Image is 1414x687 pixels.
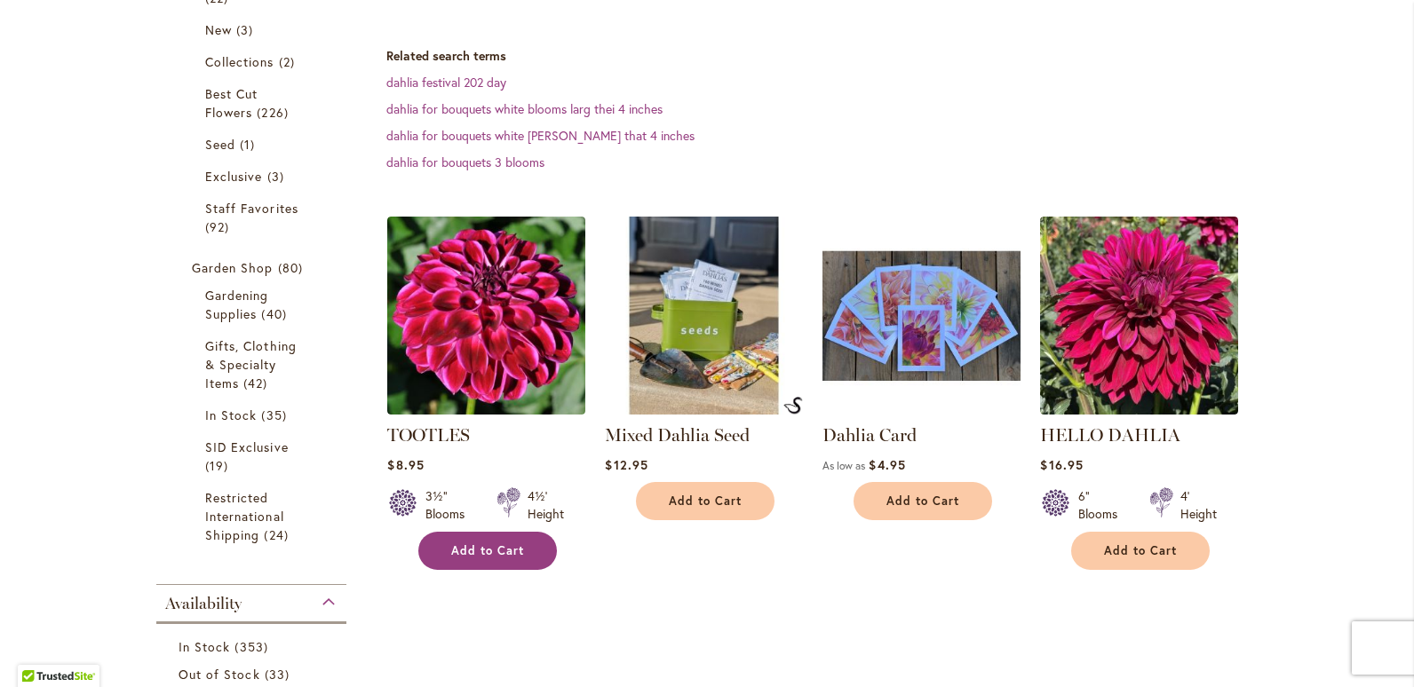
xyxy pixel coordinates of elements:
[205,136,235,153] span: Seed
[236,20,258,39] span: 3
[205,337,297,391] span: Gifts, Clothing & Specialty Items
[205,200,298,217] span: Staff Favorites
[234,637,272,656] span: 353
[822,424,917,446] a: Dahlia Card
[387,424,470,446] a: TOOTLES
[205,167,302,186] a: Exclusive
[205,336,302,392] a: Gifts, Clothing &amp; Specialty Items
[205,168,262,185] span: Exclusive
[386,47,1275,65] dt: Related search terms
[605,217,803,415] img: Mixed Dahlia Seed
[205,20,302,39] a: New
[179,638,230,655] span: In Stock
[822,217,1021,415] img: Group shot of Dahlia Cards
[192,258,315,277] a: Garden Shop
[279,52,299,71] span: 2
[1180,487,1217,523] div: 4' Height
[1104,543,1177,558] span: Add to Cart
[13,624,63,674] iframe: Launch Accessibility Center
[1040,401,1238,418] a: Hello Dahlia
[205,407,257,423] span: In Stock
[192,259,274,276] span: Garden Shop
[869,456,905,473] span: $4.95
[528,487,564,523] div: 4½' Height
[205,135,302,154] a: Seed
[1040,424,1180,446] a: HELLO DAHLIA
[1078,487,1128,523] div: 6" Blooms
[783,397,803,415] img: Mixed Dahlia Seed
[669,494,742,509] span: Add to Cart
[205,287,268,322] span: Gardening Supplies
[605,456,647,473] span: $12.95
[418,532,557,570] button: Add to Cart
[261,406,290,424] span: 35
[1071,532,1210,570] button: Add to Cart
[1040,217,1238,415] img: Hello Dahlia
[179,665,329,683] a: Out of Stock 33
[387,217,585,415] img: Tootles
[387,401,585,418] a: Tootles
[205,286,302,323] a: Gardening Supplies
[822,401,1021,418] a: Group shot of Dahlia Cards
[261,304,290,323] span: 40
[265,665,294,683] span: 33
[205,85,258,121] span: Best Cut Flowers
[386,100,663,117] a: dahlia for bouquets white blooms larg thei 4 inches
[1040,456,1083,473] span: $16.95
[240,135,259,154] span: 1
[243,374,272,392] span: 42
[886,494,959,509] span: Add to Cart
[425,487,475,523] div: 3½" Blooms
[179,666,260,683] span: Out of Stock
[205,217,234,236] span: 92
[605,401,803,418] a: Mixed Dahlia Seed Mixed Dahlia Seed
[205,489,284,543] span: Restricted International Shipping
[205,456,233,475] span: 19
[451,543,524,558] span: Add to Cart
[386,154,544,170] a: dahlia for bouquets 3 blooms
[854,482,992,520] button: Add to Cart
[257,103,292,122] span: 226
[636,482,775,520] button: Add to Cart
[205,406,302,424] a: In Stock
[822,459,865,472] span: As low as
[267,167,289,186] span: 3
[605,424,750,446] a: Mixed Dahlia Seed
[179,637,329,656] a: In Stock 353
[205,438,302,475] a: SID Exclusive
[278,258,307,277] span: 80
[205,84,302,122] a: Best Cut Flowers
[386,127,695,144] a: dahlia for bouquets white [PERSON_NAME] that 4 inches
[165,594,242,613] span: Availability
[386,74,506,91] a: dahlia festival 202 day
[205,199,302,236] a: Staff Favorites
[387,456,424,473] span: $8.95
[205,53,274,70] span: Collections
[205,21,232,38] span: New
[205,438,289,455] span: SID Exclusive
[264,525,292,544] span: 24
[205,488,302,544] a: Restricted International Shipping
[205,52,302,71] a: Collections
